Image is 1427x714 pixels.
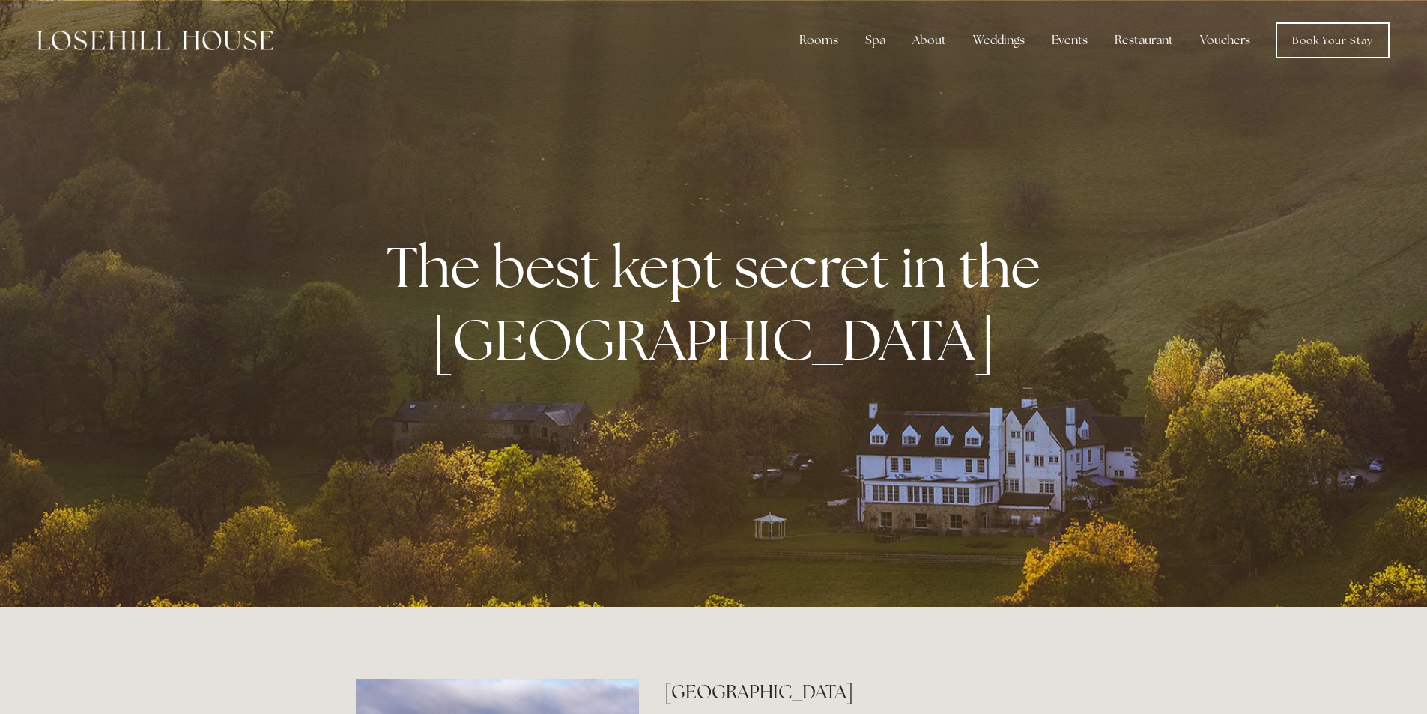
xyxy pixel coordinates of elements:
[900,25,958,55] div: About
[961,25,1037,55] div: Weddings
[37,31,273,50] img: Losehill House
[1040,25,1100,55] div: Events
[1103,25,1185,55] div: Restaurant
[1276,22,1390,58] a: Book Your Stay
[1188,25,1262,55] a: Vouchers
[387,230,1052,377] strong: The best kept secret in the [GEOGRAPHIC_DATA]
[853,25,897,55] div: Spa
[664,679,1071,705] h2: [GEOGRAPHIC_DATA]
[787,25,850,55] div: Rooms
